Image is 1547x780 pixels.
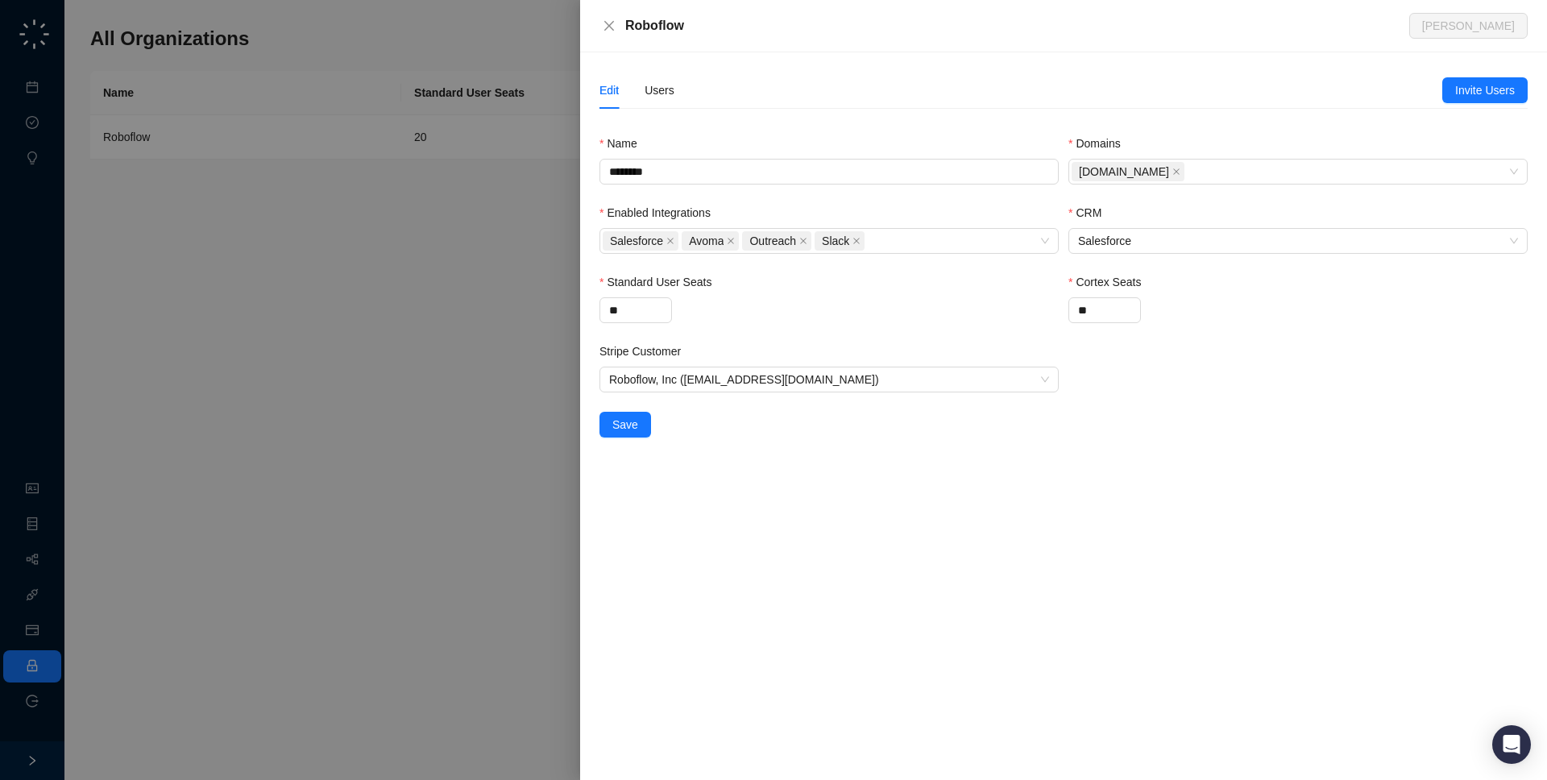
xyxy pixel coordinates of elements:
[682,231,739,251] span: Avoma
[1069,298,1140,322] input: Cortex Seats
[1068,204,1113,222] label: CRM
[603,231,678,251] span: Salesforce
[1072,162,1184,181] span: roboflow.com
[1078,229,1518,253] span: Salesforce
[1492,725,1531,764] div: Open Intercom Messenger
[599,204,722,222] label: Enabled Integrations
[625,16,1409,35] div: Roboflow
[609,367,1049,392] span: Roboflow, Inc (jack@roboflow.com)
[645,81,674,99] div: Users
[1188,166,1191,178] input: Domains
[742,231,811,251] span: Outreach
[1068,135,1132,152] label: Domains
[815,231,865,251] span: Slack
[1079,163,1169,180] span: [DOMAIN_NAME]
[689,232,724,250] span: Avoma
[1455,81,1515,99] span: Invite Users
[612,416,638,434] span: Save
[599,16,619,35] button: Close
[1068,273,1152,291] label: Cortex Seats
[600,298,671,322] input: Standard User Seats
[1172,168,1180,176] span: close
[1442,77,1528,103] button: Invite Users
[599,81,619,99] div: Edit
[599,135,649,152] label: Name
[603,19,616,32] span: close
[599,342,692,360] label: Stripe Customer
[666,237,674,245] span: close
[599,159,1059,185] input: Name
[727,237,735,245] span: close
[1409,13,1528,39] button: [PERSON_NAME]
[599,412,651,438] button: Save
[610,232,663,250] span: Salesforce
[749,232,796,250] span: Outreach
[822,232,849,250] span: Slack
[799,237,807,245] span: close
[852,237,861,245] span: close
[868,235,871,247] input: Enabled Integrations
[599,273,723,291] label: Standard User Seats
